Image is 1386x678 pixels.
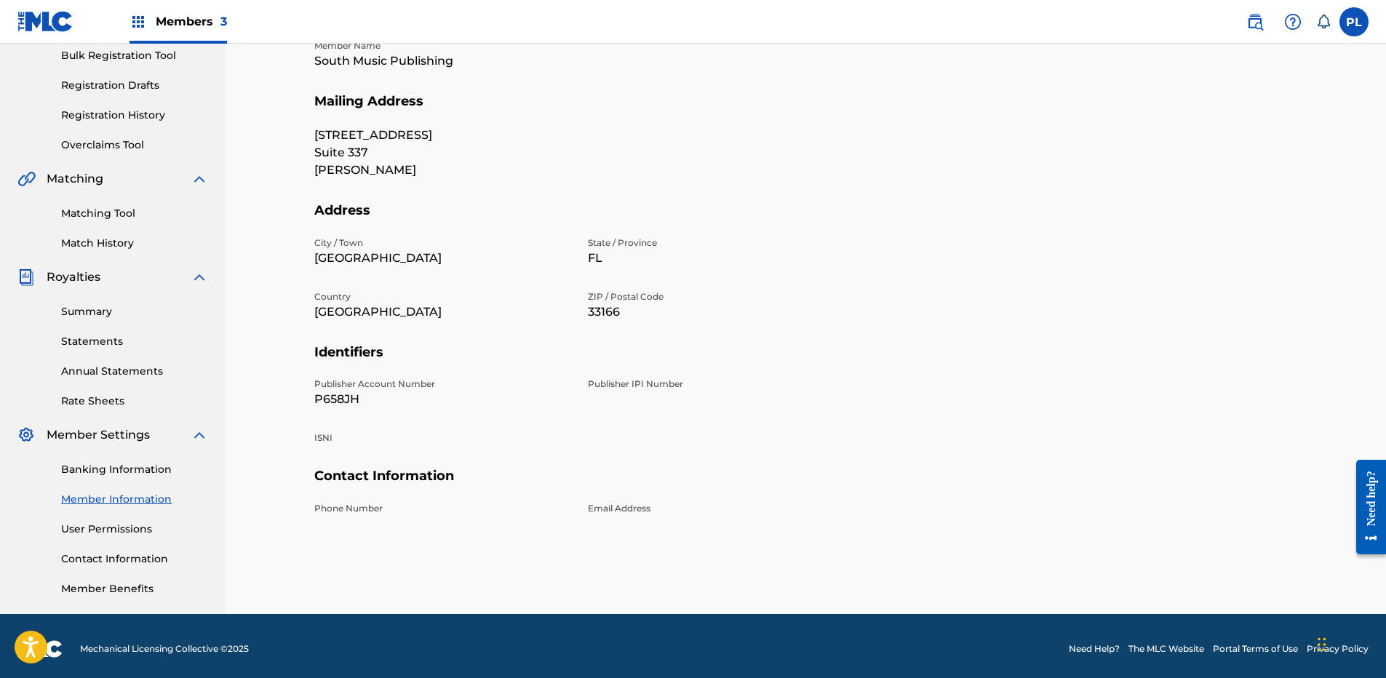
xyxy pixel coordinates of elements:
[61,78,208,93] a: Registration Drafts
[314,93,1298,127] h5: Mailing Address
[314,391,570,408] p: P658JH
[1345,448,1386,565] iframe: Resource Center
[314,502,570,515] p: Phone Number
[588,378,844,391] p: Publisher IPI Number
[314,290,570,303] p: Country
[61,492,208,507] a: Member Information
[1318,623,1326,666] div: Arrastrar
[17,11,73,32] img: MLC Logo
[314,144,570,161] p: Suite 337
[314,127,570,144] p: [STREET_ADDRESS]
[17,426,35,444] img: Member Settings
[1316,15,1331,29] div: Notifications
[61,551,208,567] a: Contact Information
[61,137,208,153] a: Overclaims Tool
[1307,642,1369,655] a: Privacy Policy
[61,206,208,221] a: Matching Tool
[314,52,570,70] p: South Music Publishing
[61,236,208,251] a: Match History
[61,581,208,597] a: Member Benefits
[61,108,208,123] a: Registration History
[61,304,208,319] a: Summary
[1278,7,1307,36] div: Help
[588,290,844,303] p: ZIP / Postal Code
[314,303,570,321] p: [GEOGRAPHIC_DATA]
[191,268,208,286] img: expand
[191,170,208,188] img: expand
[314,202,1298,236] h5: Address
[1069,642,1120,655] a: Need Help?
[80,642,249,655] span: Mechanical Licensing Collective © 2025
[314,161,570,179] p: [PERSON_NAME]
[220,15,227,28] span: 3
[191,426,208,444] img: expand
[17,170,36,188] img: Matching
[47,426,150,444] span: Member Settings
[314,344,1298,378] h5: Identifiers
[61,48,208,63] a: Bulk Registration Tool
[314,378,570,391] p: Publisher Account Number
[1339,7,1369,36] div: User Menu
[588,250,844,267] p: FL
[1313,608,1386,678] iframe: Chat Widget
[588,502,844,515] p: Email Address
[1213,642,1298,655] a: Portal Terms of Use
[314,468,1298,502] h5: Contact Information
[1246,13,1264,31] img: search
[130,13,147,31] img: Top Rightsholders
[47,170,103,188] span: Matching
[1284,13,1302,31] img: help
[1128,642,1204,655] a: The MLC Website
[61,462,208,477] a: Banking Information
[61,522,208,537] a: User Permissions
[156,13,227,30] span: Members
[314,39,570,52] p: Member Name
[17,268,35,286] img: Royalties
[61,394,208,409] a: Rate Sheets
[1240,7,1270,36] a: Public Search
[47,268,100,286] span: Royalties
[314,431,570,444] p: ISNI
[1313,608,1386,678] div: Widget de chat
[588,236,844,250] p: State / Province
[314,236,570,250] p: City / Town
[61,364,208,379] a: Annual Statements
[588,303,844,321] p: 33166
[314,250,570,267] p: [GEOGRAPHIC_DATA]
[61,334,208,349] a: Statements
